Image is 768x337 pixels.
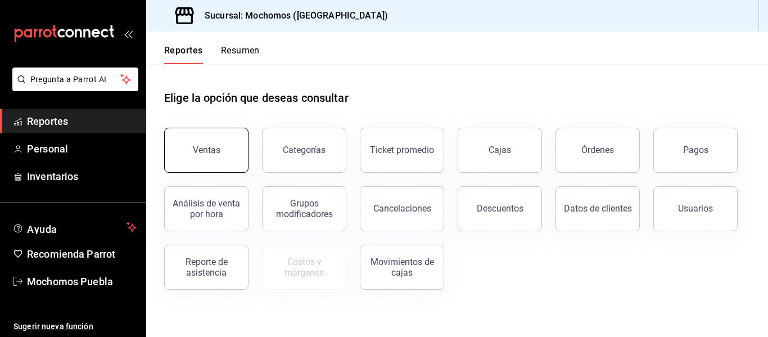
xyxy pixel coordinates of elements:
button: Reportes [164,45,203,64]
div: Categorías [283,145,326,155]
button: Pagos [653,128,738,173]
div: Pagos [683,145,708,155]
button: Órdenes [555,128,640,173]
button: Resumen [221,45,260,64]
button: Análisis de venta por hora [164,186,249,231]
span: Pregunta a Parrot AI [30,74,121,86]
div: Costos y márgenes [269,257,339,278]
div: Datos de clientes [564,203,632,214]
button: Contrata inventarios para ver este reporte [262,245,346,290]
span: Reportes [27,114,137,129]
div: Ticket promedio [370,145,434,155]
button: Pregunta a Parrot AI [12,68,138,91]
div: Reporte de asistencia [171,257,241,278]
button: open_drawer_menu [124,29,133,38]
span: Personal [27,141,137,156]
button: Descuentos [458,186,542,231]
h1: Elige la opción que deseas consultar [164,89,349,106]
div: Órdenes [581,145,614,155]
div: Movimientos de cajas [367,257,437,278]
button: Ticket promedio [360,128,444,173]
div: Usuarios [678,203,713,214]
button: Reporte de asistencia [164,245,249,290]
a: Pregunta a Parrot AI [8,82,138,93]
div: Ventas [193,145,220,155]
div: Cajas [489,145,511,155]
div: Cancelaciones [373,203,431,214]
span: Inventarios [27,169,137,184]
button: Grupos modificadores [262,186,346,231]
span: Sugerir nueva función [13,321,137,332]
button: Movimientos de cajas [360,245,444,290]
button: Usuarios [653,186,738,231]
button: Ventas [164,128,249,173]
span: Ayuda [27,221,122,234]
span: Mochomos Puebla [27,274,137,289]
span: Recomienda Parrot [27,246,137,262]
div: navigation tabs [164,45,260,64]
div: Descuentos [477,203,523,214]
button: Cancelaciones [360,186,444,231]
button: Categorías [262,128,346,173]
h3: Sucursal: Mochomos ([GEOGRAPHIC_DATA]) [196,9,388,23]
button: Cajas [458,128,542,173]
button: Datos de clientes [555,186,640,231]
div: Análisis de venta por hora [171,198,241,219]
div: Grupos modificadores [269,198,339,219]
